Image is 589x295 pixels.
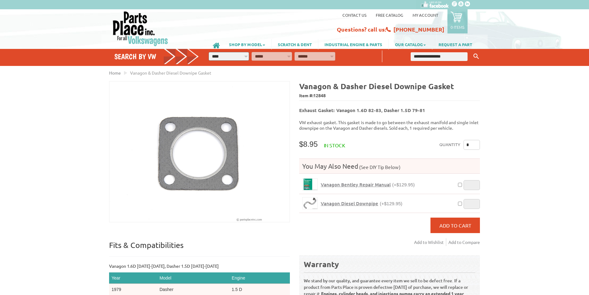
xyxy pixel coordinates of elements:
[157,272,229,284] th: Model
[324,142,345,148] span: In stock
[451,24,464,30] p: 0 items
[392,182,415,187] span: (+$129.95)
[304,259,475,269] div: Warranty
[472,51,481,62] button: Keyword Search
[299,91,480,100] span: Item #:
[272,39,318,50] a: SCRATCH & DENT
[109,272,157,284] th: Year
[109,70,121,76] a: Home
[299,107,425,113] b: Exhaust Gasket: Vanagon 1.6D 82-83, Dasher 1.5D 79-81
[303,197,317,209] img: Vanagon Diesel Downpipe
[229,272,290,284] th: Engine
[299,119,480,131] p: VW exhaust gasket. This gasket is made to go between the exhaust manifold and single inlet downpi...
[223,39,271,50] a: SHOP BY MODEL
[430,218,480,233] button: Add to Cart
[112,11,169,46] img: Parts Place Inc!
[313,93,326,98] span: 12848
[114,52,199,61] h4: Search by VW
[358,164,400,170] span: (See DIY Tip Below)
[130,70,211,76] span: Vanagon & Dasher Diesel Downipe Gasket
[432,39,478,50] a: REQUEST A PART
[414,238,446,246] a: Add to Wishlist
[321,201,402,206] a: Vanagon Diesel Downpipe(+$129.95)
[302,197,318,209] a: Vanagon Diesel Downpipe
[299,162,480,170] h4: You May Also Need
[299,140,318,148] span: $8.95
[342,12,367,18] a: Contact us
[299,81,454,91] b: Vanagon & Dasher Diesel Downipe Gasket
[302,178,318,190] a: Vanagon Bentley Repair Manual
[447,9,468,33] a: 0 items
[380,201,402,206] span: (+$129.95)
[448,238,480,246] a: Add to Compare
[109,263,290,269] p: Vanagon 1.6D [DATE]-[DATE], Dasher 1.5D [DATE]-[DATE]
[439,140,460,150] label: Quantity
[109,81,290,222] img: Vanagon & Dasher Diesel Downipe Gasket
[321,182,415,188] a: Vanagon Bentley Repair Manual(+$129.95)
[389,39,432,50] a: OUR CATALOG
[413,12,438,18] a: My Account
[321,200,378,206] span: Vanagon Diesel Downpipe
[109,240,290,257] p: Fits & Compatibilities
[318,39,388,50] a: INDUSTRIAL ENGINE & PARTS
[439,222,471,228] span: Add to Cart
[303,179,317,190] img: Vanagon Bentley Repair Manual
[376,12,403,18] a: Free Catalog
[321,181,391,188] span: Vanagon Bentley Repair Manual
